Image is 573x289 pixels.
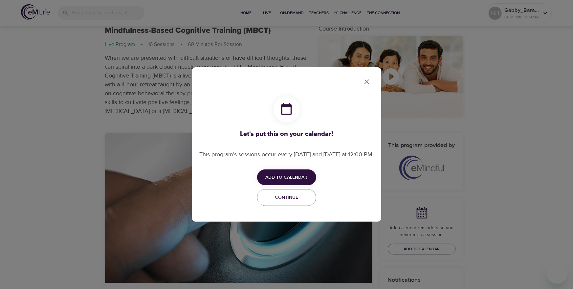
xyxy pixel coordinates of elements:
button: close [359,74,375,90]
button: Add to Calendar [257,169,316,186]
span: Continue [261,193,312,202]
p: This program's sessions occur every [DATE] and [DATE] at 12:00 PM. [199,150,374,159]
h3: Let's put this on your calendar! [199,130,374,138]
span: Add to Calendar [266,173,308,182]
button: Continue [257,189,316,206]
